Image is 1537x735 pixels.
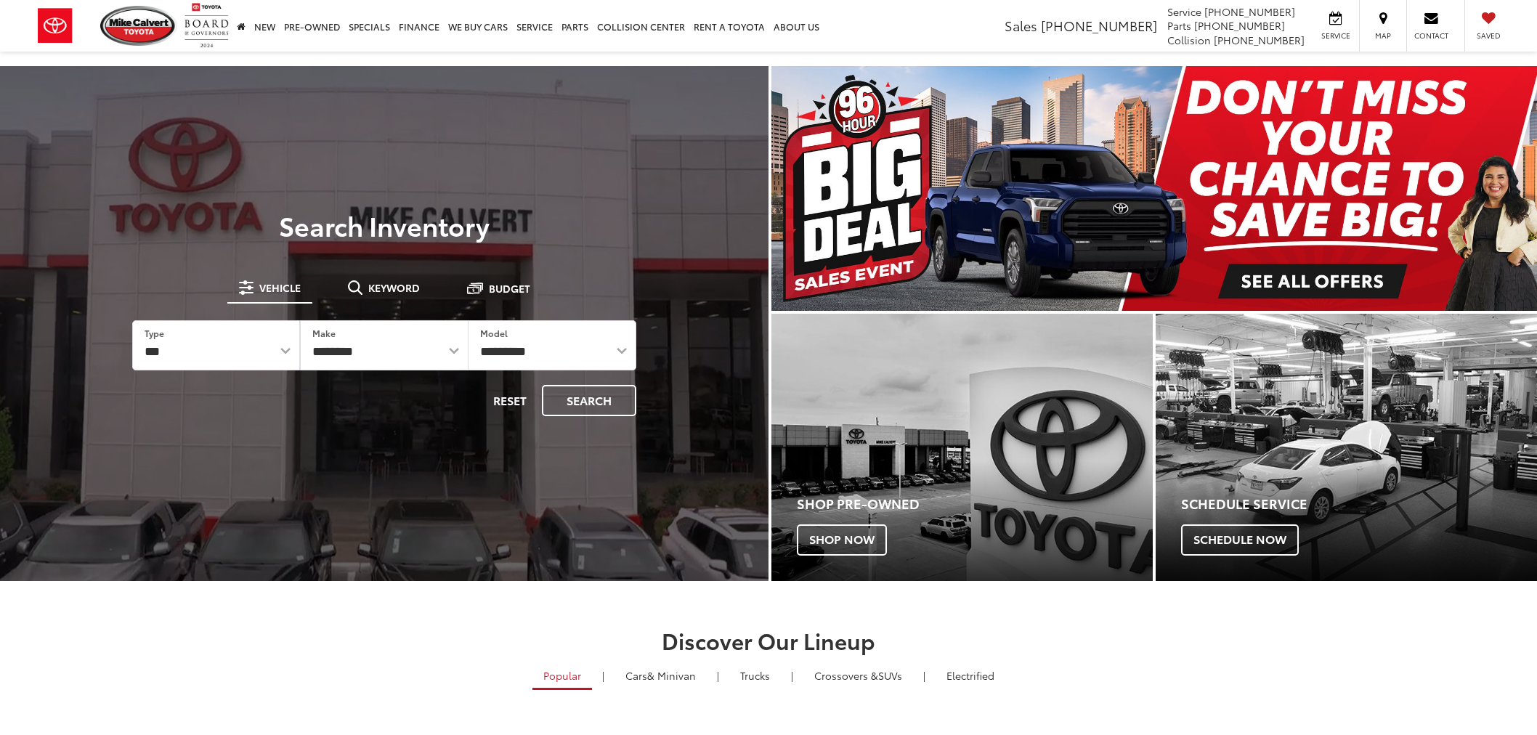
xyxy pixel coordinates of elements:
span: Sales [1005,16,1037,35]
span: [PHONE_NUMBER] [1041,16,1157,35]
span: Parts [1167,18,1191,33]
section: Carousel section with vehicle pictures - may contain disclaimers. [771,66,1537,311]
label: Type [145,327,164,339]
label: Make [312,327,336,339]
span: Shop Now [797,524,887,555]
h4: Schedule Service [1181,497,1537,511]
span: Collision [1167,33,1211,47]
li: | [713,668,723,683]
span: Keyword [368,283,420,293]
span: Contact [1414,31,1448,41]
a: Electrified [936,663,1005,688]
span: Budget [489,283,530,293]
li: | [787,668,797,683]
span: Vehicle [259,283,301,293]
h2: Discover Our Lineup [256,628,1281,652]
span: Saved [1472,31,1504,41]
span: Crossovers & [814,668,878,683]
a: Trucks [729,663,781,688]
button: Reset [481,385,539,416]
li: | [920,668,929,683]
span: Map [1367,31,1399,41]
span: & Minivan [647,668,696,683]
span: [PHONE_NUMBER] [1194,18,1285,33]
a: SUVs [803,663,913,688]
img: Big Deal Sales Event [771,66,1537,311]
span: [PHONE_NUMBER] [1204,4,1295,19]
div: carousel slide number 1 of 1 [771,66,1537,311]
div: Toyota [1156,314,1537,581]
span: Schedule Now [1181,524,1299,555]
a: Shop Pre-Owned Shop Now [771,314,1153,581]
span: [PHONE_NUMBER] [1214,33,1305,47]
button: Search [542,385,636,416]
img: Mike Calvert Toyota [100,6,177,46]
label: Model [480,327,508,339]
div: Toyota [771,314,1153,581]
a: Schedule Service Schedule Now [1156,314,1537,581]
a: Cars [615,663,707,688]
h3: Search Inventory [61,211,707,240]
span: Service [1167,4,1201,19]
h4: Shop Pre-Owned [797,497,1153,511]
li: | [599,668,608,683]
a: Popular [532,663,592,690]
span: Service [1319,31,1352,41]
